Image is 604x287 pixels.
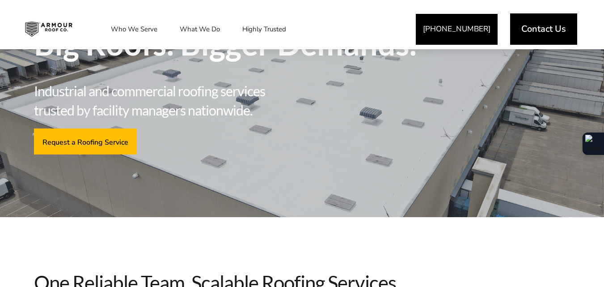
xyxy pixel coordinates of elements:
[34,81,302,120] span: Industrial and commercial roofing services trusted by facility managers nationwide.
[102,18,166,40] a: Who We Serve
[171,18,229,40] a: What We Do
[34,28,570,59] span: Big Roofs. Bigger Demands.
[521,25,566,34] span: Contact Us
[510,13,577,45] a: Contact Us
[416,14,498,45] a: [PHONE_NUMBER]
[34,129,137,154] a: Request a Roofing Service
[18,18,80,40] img: Industrial and Commercial Roofing Company | Armour Roof Co.
[42,137,128,146] span: Request a Roofing Service
[233,18,295,40] a: Highly Trusted
[585,135,601,153] img: Extension Icon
